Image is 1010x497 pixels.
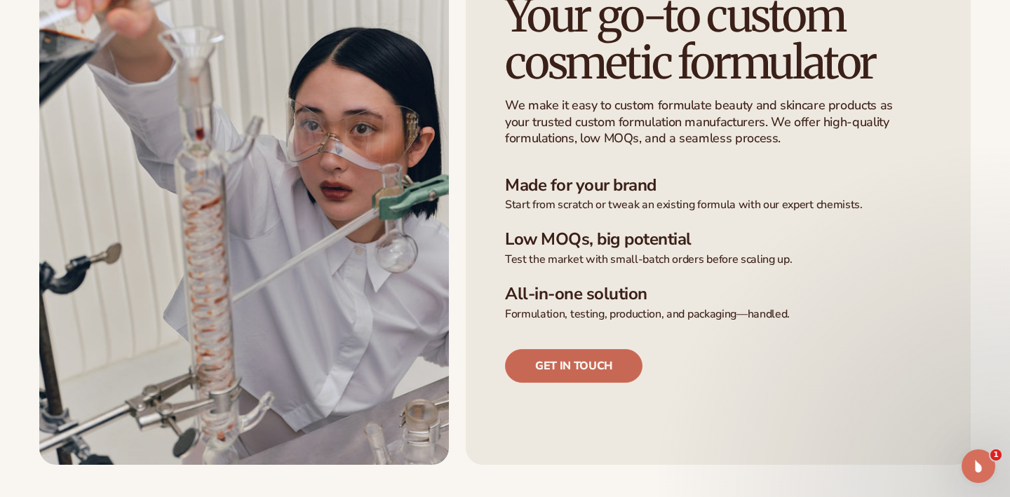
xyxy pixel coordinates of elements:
p: We make it easy to custom formulate beauty and skincare products as your trusted custom formulati... [505,97,901,147]
p: Test the market with small-batch orders before scaling up. [505,252,931,267]
iframe: Intercom live chat [962,449,995,483]
a: Get in touch [505,349,642,383]
h3: Made for your brand [505,175,931,196]
p: Formulation, testing, production, and packaging—handled. [505,307,931,322]
span: 1 [990,449,1002,461]
h3: All-in-one solution [505,284,931,304]
h3: Low MOQs, big potential [505,229,931,250]
p: Start from scratch or tweak an existing formula with our expert chemists. [505,198,931,212]
iframe: Intercom notifications message [729,281,1010,445]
